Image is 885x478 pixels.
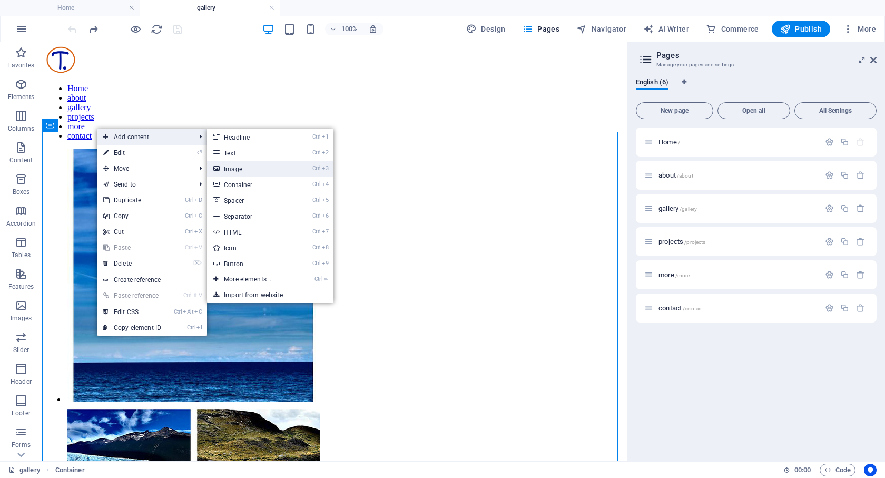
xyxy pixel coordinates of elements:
[576,24,626,34] span: Navigator
[655,205,820,212] div: gallery/gallery
[196,324,202,331] i: I
[11,377,32,386] p: Header
[207,271,294,287] a: Ctrl⏎More elements ...
[312,165,321,172] i: Ctrl
[322,260,329,267] i: 9
[843,24,876,34] span: More
[207,129,294,145] a: Ctrl1Headline
[97,129,191,145] span: Add content
[97,256,168,271] a: ⌦Delete
[312,228,321,235] i: Ctrl
[518,21,564,37] button: Pages
[572,21,631,37] button: Navigator
[840,270,849,279] div: Duplicate
[194,197,202,203] i: D
[174,308,182,315] i: Ctrl
[825,171,834,180] div: Settings
[150,23,163,35] button: reload
[656,60,855,70] h3: Manage your pages and settings
[97,304,168,320] a: CtrlAltCEdit CSS
[825,138,834,147] div: Settings
[655,238,820,245] div: projects/projects
[722,108,785,114] span: Open all
[840,171,849,180] div: Duplicate
[322,197,329,203] i: 5
[87,23,100,35] i: Redo: Delete elements (Ctrl+Y, ⌘+Y)
[312,260,321,267] i: Ctrl
[680,206,697,212] span: /gallery
[684,239,705,245] span: /projects
[97,320,168,336] a: CtrlICopy element ID
[314,276,323,282] i: Ctrl
[12,409,31,417] p: Footer
[706,24,759,34] span: Commerce
[702,21,763,37] button: Commerce
[641,108,709,114] span: New page
[185,228,193,235] i: Ctrl
[341,23,358,35] h6: 100%
[194,228,202,235] i: X
[197,149,202,156] i: ⏎
[683,306,703,311] span: /contact
[717,102,790,119] button: Open all
[864,464,877,476] button: Usercentrics
[825,237,834,246] div: Settings
[856,204,865,213] div: Remove
[655,172,820,179] div: about/about
[523,24,559,34] span: Pages
[207,240,294,256] a: Ctrl8Icon
[140,2,280,14] h4: gallery
[193,292,198,299] i: ⇧
[824,464,851,476] span: Code
[6,219,36,228] p: Accordion
[12,441,31,449] p: Forms
[312,244,321,251] i: Ctrl
[325,23,362,35] button: 100%
[207,177,294,192] a: Ctrl4Container
[207,161,294,177] a: Ctrl3Image
[55,464,85,476] span: Click to select. Double-click to edit
[11,314,32,323] p: Images
[7,61,34,70] p: Favorites
[97,224,168,240] a: CtrlXCut
[462,21,510,37] button: Design
[322,212,329,219] i: 6
[658,204,697,212] span: Click to open page
[87,23,100,35] button: redo
[207,224,294,240] a: Ctrl7HTML
[8,282,34,291] p: Features
[825,204,834,213] div: Settings
[194,244,202,251] i: V
[312,149,321,156] i: Ctrl
[207,145,294,161] a: Ctrl2Text
[840,237,849,246] div: Duplicate
[12,251,31,259] p: Tables
[207,208,294,224] a: Ctrl6Separator
[322,165,329,172] i: 3
[193,260,202,267] i: ⌦
[655,139,820,145] div: Home/
[794,464,811,476] span: 00 00
[368,24,378,34] i: On resize automatically adjust zoom level to fit chosen device.
[97,177,191,192] a: Send to
[13,346,29,354] p: Slider
[199,292,202,299] i: V
[322,149,329,156] i: 2
[151,23,163,35] i: Reload page
[794,102,877,119] button: All Settings
[187,324,195,331] i: Ctrl
[55,464,85,476] nav: breadcrumb
[185,212,193,219] i: Ctrl
[658,138,680,146] span: Click to open page
[8,93,35,101] p: Elements
[658,171,693,179] span: Click to open page
[185,197,193,203] i: Ctrl
[840,304,849,313] div: Duplicate
[678,140,680,145] span: /
[97,161,191,177] span: Move
[658,304,703,312] span: Click to open page
[322,133,329,140] i: 1
[825,270,834,279] div: Settings
[655,305,820,311] div: contact/contact
[194,308,202,315] i: C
